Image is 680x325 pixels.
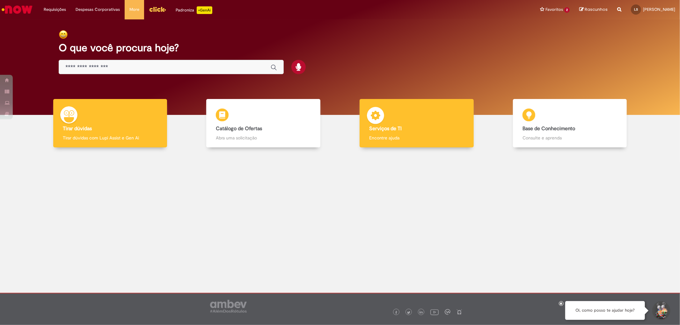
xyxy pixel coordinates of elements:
b: Tirar dúvidas [63,125,92,132]
img: logo_footer_facebook.png [395,311,398,314]
p: +GenAi [197,6,212,14]
img: logo_footer_naosei.png [457,309,462,315]
img: logo_footer_youtube.png [430,308,439,316]
img: logo_footer_ambev_rotulo_gray.png [210,300,247,313]
a: Base de Conhecimento Consulte e aprenda [493,99,647,148]
button: Iniciar Conversa de Suporte [651,301,670,320]
span: Requisições [44,6,66,13]
span: LS [634,7,638,11]
b: Catálogo de Ofertas [216,125,262,132]
a: Rascunhos [579,7,608,13]
span: Favoritos [545,6,563,13]
img: logo_footer_workplace.png [445,309,450,315]
span: 2 [564,7,570,13]
a: Serviços de TI Encontre ajuda [340,99,494,148]
span: [PERSON_NAME] [643,7,675,12]
p: Consulte e aprenda [523,135,617,141]
p: Encontre ajuda [369,135,464,141]
div: Padroniza [176,6,212,14]
a: Catálogo de Ofertas Abra uma solicitação [187,99,340,148]
img: logo_footer_linkedin.png [420,311,423,314]
p: Tirar dúvidas com Lupi Assist e Gen Ai [63,135,157,141]
b: Base de Conhecimento [523,125,575,132]
p: Abra uma solicitação [216,135,311,141]
b: Serviços de TI [369,125,402,132]
span: Rascunhos [585,6,608,12]
a: Tirar dúvidas Tirar dúvidas com Lupi Assist e Gen Ai [33,99,187,148]
img: happy-face.png [59,30,68,39]
h2: O que você procura hoje? [59,42,621,53]
img: click_logo_yellow_360x200.png [149,4,166,14]
img: ServiceNow [1,3,33,16]
span: More [129,6,139,13]
span: Despesas Corporativas [76,6,120,13]
img: logo_footer_twitter.png [407,311,410,314]
div: Oi, como posso te ajudar hoje? [565,301,645,320]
